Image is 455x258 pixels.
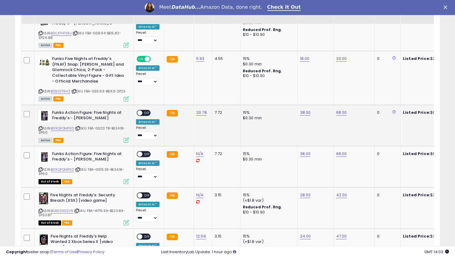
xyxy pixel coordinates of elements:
[136,24,159,30] div: Amazon AI *
[267,4,301,11] a: Check It Out
[167,56,178,63] small: FBA
[336,192,347,198] a: 42.00
[136,65,159,71] div: Amazon AI *
[300,110,311,116] a: 38.00
[52,151,125,164] b: Funko Action Figure: Five Nights at Freddy's - [PERSON_NAME]
[215,192,236,198] div: 3.15
[196,233,206,239] a: 12.59
[39,15,129,47] div: ASIN:
[167,151,178,158] small: FBA
[300,233,311,239] a: 24.00
[62,179,72,184] span: FBA
[243,110,293,115] div: 15%
[403,192,453,198] div: $33.87
[167,234,178,240] small: FBA
[145,3,154,12] img: Profile image for Georgie
[243,192,293,198] div: 15%
[39,138,52,143] span: All listings currently available for purchase on Amazon
[196,192,203,198] a: N/A
[196,110,207,116] a: 20.78
[51,208,73,213] a: B0B52GG2VN
[137,57,145,62] span: ON
[39,110,129,142] div: ASIN:
[51,31,72,36] a: B0CK7H7SRJ
[336,233,347,239] a: 47.00
[71,89,125,94] span: | SKU: FBA-GS5.93-BE14.5-SP25
[215,110,236,115] div: 7.72
[300,56,310,62] a: 18.00
[142,193,152,198] span: OFF
[142,151,152,157] span: OFF
[51,126,74,131] a: B09QFQMP3D
[39,208,125,217] span: | SKU: FBA-WT15.59-BE23.83-SP33.87
[215,56,236,61] div: 4.55
[53,43,63,48] span: FBA
[403,234,453,239] div: $38.39
[39,167,124,176] span: | SKU: FBA-GS19.35-BE34.18-SP60
[136,202,159,207] div: Amazon AI *
[53,96,63,101] span: FBA
[39,220,61,225] span: All listings that are currently out of stock and unavailable for purchase on Amazon
[403,151,430,157] b: Listed Price:
[243,73,293,79] div: $10 - $10.90
[51,249,77,255] a: Terms of Use
[39,126,125,135] span: | SKU: FBA-GS20.78-BE34.18-SP60
[39,43,52,48] span: All listings currently available for purchase on Amazon
[243,210,293,215] div: $10 - $10.90
[377,192,396,198] div: 0
[39,31,121,40] span: | SKU: FBA-GS8.94-BE15.82-SP26.88
[136,119,159,125] div: Amazon AI *
[39,96,52,101] span: All listings currently available for purchase on Amazon
[403,56,453,61] div: $25.00
[39,56,129,101] div: ASIN:
[243,234,293,239] div: 15%
[39,151,129,183] div: ASIN:
[336,56,347,62] a: 33.00
[196,56,205,62] a: 5.93
[243,239,293,244] div: (+$1.8 var)
[243,56,293,61] div: 15%
[6,249,104,255] div: seller snap | |
[52,110,125,123] b: Funko Action Figure: Five Nights at Freddy's - [PERSON_NAME]
[150,57,159,62] span: OFF
[403,110,430,115] b: Listed Price:
[136,126,159,139] div: Preset:
[52,56,125,85] b: Funko Five Nights at Freddy's (FNAF) Snap: [PERSON_NAME] and Glamrock Chica, 2-Pack - Collectable...
[424,249,449,255] span: 2025-08-18 14:03 GMT
[377,56,396,61] div: 0
[243,61,293,67] div: $0.30 min
[136,160,159,166] div: Amazon AI *
[196,151,203,157] a: N/A
[377,151,396,157] div: 0
[336,110,347,116] a: 68.00
[39,179,61,184] span: All listings that are currently out of stock and unavailable for purchase on Amazon
[142,110,152,115] span: OFF
[300,192,311,198] a: 28.00
[444,5,450,9] div: Close
[6,249,28,255] strong: Copyright
[39,56,51,68] img: 419-qIG2KJL._SL40_.jpg
[39,110,51,122] img: 41Xx5iAck7L._SL40_.jpg
[136,72,159,85] div: Preset:
[50,192,123,205] b: Five Nights at Freddy's: Security Breach (XSX) [video game]
[159,4,262,10] div: Meet Amazon Data, done right.
[403,110,453,115] div: $60.00
[167,192,178,199] small: FBA
[243,151,293,157] div: 15%
[136,167,159,181] div: Preset:
[136,208,159,222] div: Preset:
[243,68,282,73] b: Reduced Prof. Rng.
[243,32,293,37] div: $10 - $10.90
[53,138,63,143] span: FBA
[51,89,70,94] a: B0BJ12T6HZ
[300,151,311,157] a: 38.00
[136,31,159,44] div: Preset:
[403,56,430,61] b: Listed Price:
[39,192,49,204] img: 515tkgnhqwL._SL40_.jpg
[39,151,51,163] img: 41Xx5iAck7L._SL40_.jpg
[403,151,453,157] div: $60.00
[39,192,129,225] div: ASIN:
[62,220,72,225] span: FBA
[243,204,282,210] b: Reduced Prof. Rng.
[215,151,236,157] div: 7.72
